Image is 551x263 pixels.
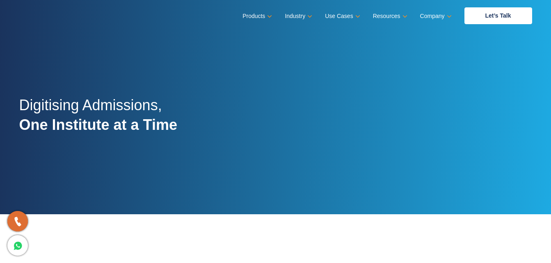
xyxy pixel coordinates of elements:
[242,10,270,22] a: Products
[325,10,358,22] a: Use Cases
[19,95,177,144] h2: Digitising Admissions,
[285,10,311,22] a: Industry
[373,10,406,22] a: Resources
[420,10,450,22] a: Company
[464,7,532,24] a: Let’s Talk
[19,116,177,133] strong: One Institute at a Time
